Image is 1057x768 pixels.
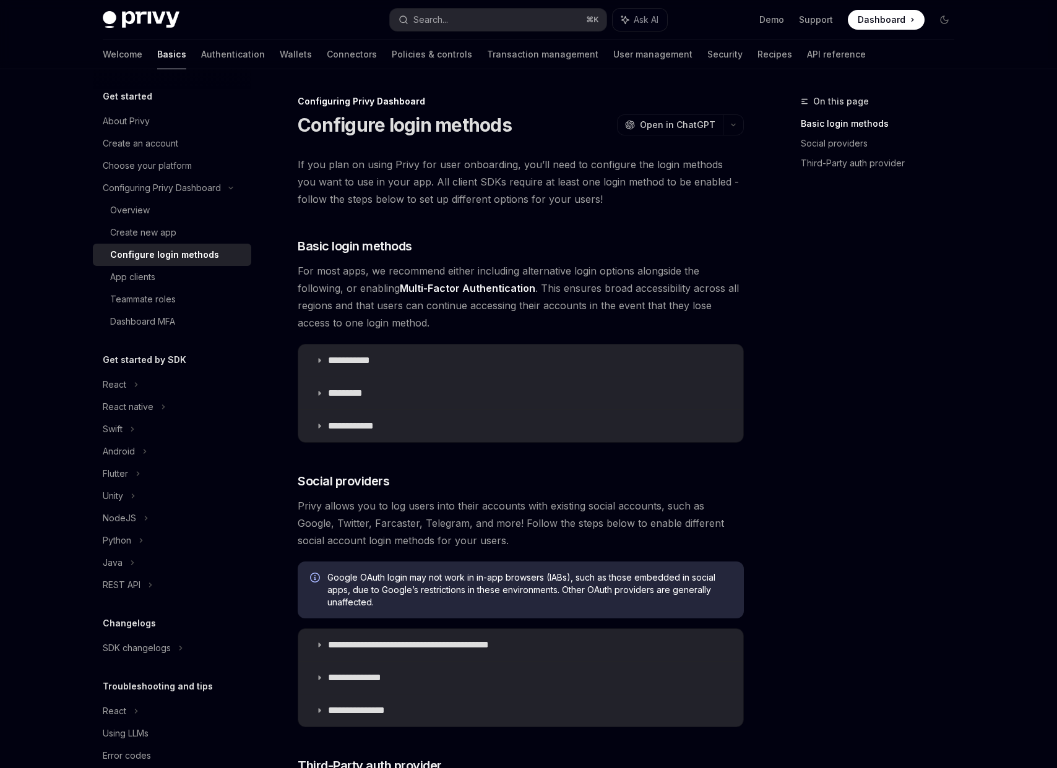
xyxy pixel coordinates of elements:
[390,9,606,31] button: Search...⌘K
[807,40,866,69] a: API reference
[400,282,535,295] a: Multi-Factor Authentication
[392,40,472,69] a: Policies & controls
[848,10,925,30] a: Dashboard
[327,40,377,69] a: Connectors
[93,722,251,745] a: Using LLMs
[110,203,150,218] div: Overview
[103,466,128,481] div: Flutter
[103,399,153,414] div: React native
[93,221,251,244] a: Create new app
[110,225,176,240] div: Create new app
[103,352,186,367] h5: Get started by SDK
[298,156,744,208] span: If you plan on using Privy for user onboarding, you’ll need to configure the login methods you wa...
[103,377,126,392] div: React
[759,14,784,26] a: Demo
[103,641,171,655] div: SDK changelogs
[934,10,954,30] button: Toggle dark mode
[93,310,251,333] a: Dashboard MFA
[103,489,123,503] div: Unity
[110,292,176,307] div: Teammate roles
[93,132,251,155] a: Create an account
[801,153,964,173] a: Third-Party auth provider
[298,497,744,549] span: Privy allows you to log users into their accounts with existing social accounts, such as Google, ...
[103,114,150,129] div: About Privy
[103,89,152,104] h5: Get started
[298,237,412,255] span: Basic login methods
[813,94,869,109] span: On this page
[103,40,142,69] a: Welcome
[310,573,322,585] svg: Info
[634,14,658,26] span: Ask AI
[103,422,123,437] div: Swift
[157,40,186,69] a: Basics
[413,12,448,27] div: Search...
[613,40,692,69] a: User management
[103,555,123,570] div: Java
[110,270,155,284] div: App clients
[103,11,179,28] img: dark logo
[103,748,151,763] div: Error codes
[103,444,135,459] div: Android
[298,114,512,136] h1: Configure login methods
[707,40,743,69] a: Security
[93,244,251,266] a: Configure login methods
[110,247,219,262] div: Configure login methods
[103,704,126,719] div: React
[103,158,192,173] div: Choose your platform
[280,40,312,69] a: Wallets
[298,472,389,490] span: Social providers
[858,14,905,26] span: Dashboard
[617,114,723,135] button: Open in ChatGPT
[110,314,175,329] div: Dashboard MFA
[103,679,213,694] h5: Troubleshooting and tips
[640,119,715,131] span: Open in ChatGPT
[103,726,149,741] div: Using LLMs
[103,181,221,195] div: Configuring Privy Dashboard
[93,288,251,310] a: Teammate roles
[201,40,265,69] a: Authentication
[93,266,251,288] a: App clients
[613,9,667,31] button: Ask AI
[103,533,131,548] div: Python
[103,511,136,526] div: NodeJS
[103,136,178,151] div: Create an account
[801,134,964,153] a: Social providers
[298,262,744,331] span: For most apps, we recommend either including alternative login options alongside the following, o...
[757,40,792,69] a: Recipes
[103,616,156,631] h5: Changelogs
[93,199,251,221] a: Overview
[103,578,140,592] div: REST API
[801,114,964,134] a: Basic login methods
[93,155,251,177] a: Choose your platform
[586,15,599,25] span: ⌘ K
[298,95,744,108] div: Configuring Privy Dashboard
[487,40,598,69] a: Transaction management
[327,571,731,608] span: Google OAuth login may not work in in-app browsers (IABs), such as those embedded in social apps,...
[93,745,251,767] a: Error codes
[93,110,251,132] a: About Privy
[799,14,833,26] a: Support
